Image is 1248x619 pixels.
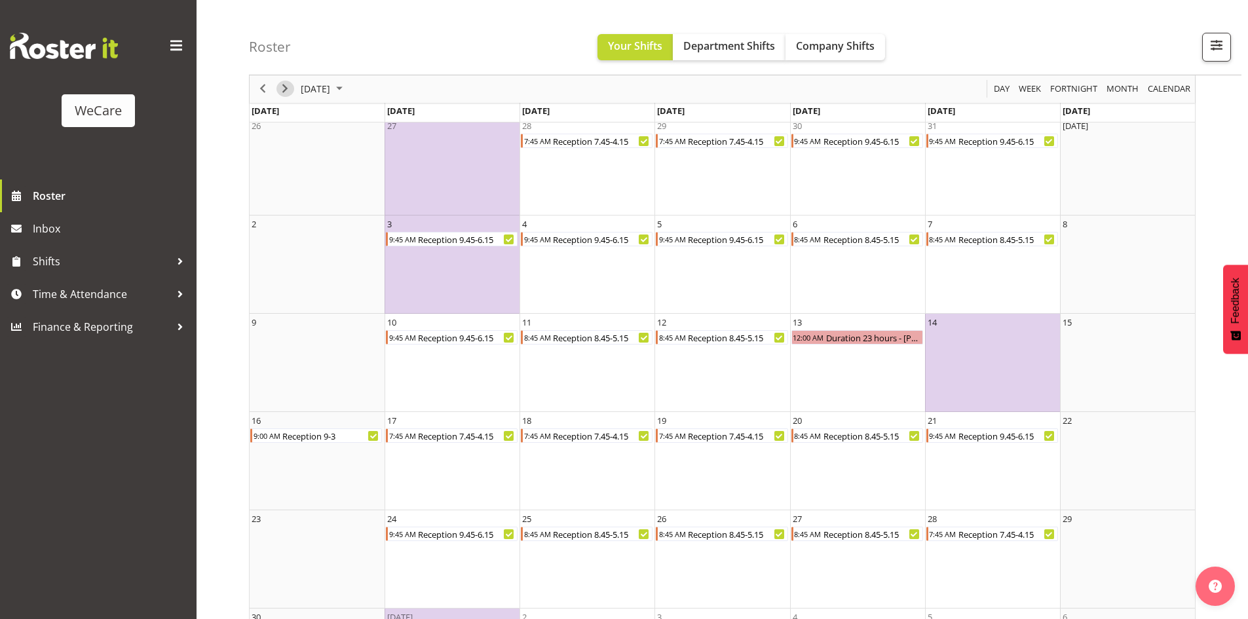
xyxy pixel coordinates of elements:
[658,527,687,540] div: 8:45 AM
[387,414,396,427] div: 17
[790,216,925,314] td: Thursday, November 6, 2025
[522,512,531,525] div: 25
[790,117,925,216] td: Thursday, October 30, 2025
[250,412,385,510] td: Sunday, November 16, 2025
[925,510,1060,609] td: Friday, November 28, 2025
[926,134,1058,148] div: Reception 9.45-6.15 Begin From Friday, October 31, 2025 at 9:45:00 AM GMT+13:00 Ends At Friday, O...
[299,81,349,98] button: October 2025
[522,414,531,427] div: 18
[1209,580,1222,593] img: help-xxl-2.png
[656,527,787,541] div: Reception 8.45-5.15 Begin From Wednesday, November 26, 2025 at 8:45:00 AM GMT+13:00 Ends At Wedne...
[654,412,789,510] td: Wednesday, November 19, 2025
[388,527,417,540] div: 9:45 AM
[520,412,654,510] td: Tuesday, November 18, 2025
[1063,217,1067,231] div: 8
[252,414,261,427] div: 16
[296,75,350,103] div: November 2025
[791,134,923,148] div: Reception 9.45-6.15 Begin From Thursday, October 30, 2025 at 9:45:00 AM GMT+13:00 Ends At Thursda...
[252,217,256,231] div: 2
[250,216,385,314] td: Sunday, November 2, 2025
[654,510,789,609] td: Wednesday, November 26, 2025
[252,429,281,442] div: 9:00 AM
[33,186,190,206] span: Roster
[250,117,385,216] td: Sunday, October 26, 2025
[417,527,517,540] div: Reception 9.45-6.15
[793,134,822,147] div: 9:45 AM
[928,512,937,525] div: 28
[928,105,955,117] span: [DATE]
[822,233,922,246] div: Reception 8.45-5.15
[417,233,517,246] div: Reception 9.45-6.15
[250,428,382,443] div: Reception 9-3 Begin From Sunday, November 16, 2025 at 9:00:00 AM GMT+13:00 Ends At Sunday, Novemb...
[825,331,922,344] div: Duration 23 hours - [PERSON_NAME]
[276,81,294,98] button: Next
[793,217,797,231] div: 6
[657,414,666,427] div: 19
[658,134,687,147] div: 7:45 AM
[552,331,652,344] div: Reception 8.45-5.15
[687,233,787,246] div: Reception 9.45-6.15
[552,134,652,147] div: Reception 7.45-4.15
[385,216,520,314] td: Monday, November 3, 2025
[387,105,415,117] span: [DATE]
[281,429,381,442] div: Reception 9-3
[522,105,550,117] span: [DATE]
[250,510,385,609] td: Sunday, November 23, 2025
[793,512,802,525] div: 27
[523,429,552,442] div: 7:45 AM
[1049,81,1099,98] span: Fortnight
[520,216,654,314] td: Tuesday, November 4, 2025
[1063,119,1088,132] div: [DATE]
[793,119,802,132] div: 30
[657,512,666,525] div: 26
[1017,81,1042,98] span: Week
[656,134,787,148] div: Reception 7.45-4.15 Begin From Wednesday, October 29, 2025 at 7:45:00 AM GMT+13:00 Ends At Wednes...
[387,217,392,231] div: 3
[925,412,1060,510] td: Friday, November 21, 2025
[687,527,787,540] div: Reception 8.45-5.15
[957,134,1057,147] div: Reception 9.45-6.15
[793,105,820,117] span: [DATE]
[925,314,1060,412] td: Friday, November 14, 2025
[791,527,923,541] div: Reception 8.45-5.15 Begin From Thursday, November 27, 2025 at 8:45:00 AM GMT+13:00 Ends At Thursd...
[656,330,787,345] div: Reception 8.45-5.15 Begin From Wednesday, November 12, 2025 at 8:45:00 AM GMT+13:00 Ends At Wedne...
[522,316,531,329] div: 11
[656,428,787,443] div: Reception 7.45-4.15 Begin From Wednesday, November 19, 2025 at 7:45:00 AM GMT+13:00 Ends At Wedne...
[790,510,925,609] td: Thursday, November 27, 2025
[1063,105,1090,117] span: [DATE]
[658,331,687,344] div: 8:45 AM
[33,252,170,271] span: Shifts
[1060,412,1195,510] td: Saturday, November 22, 2025
[657,316,666,329] div: 12
[388,233,417,246] div: 9:45 AM
[992,81,1012,98] button: Timeline Day
[687,134,787,147] div: Reception 7.45-4.15
[608,39,662,53] span: Your Shifts
[791,232,923,246] div: Reception 8.45-5.15 Begin From Thursday, November 6, 2025 at 8:45:00 AM GMT+13:00 Ends At Thursda...
[785,34,885,60] button: Company Shifts
[1105,81,1141,98] button: Timeline Month
[793,527,822,540] div: 8:45 AM
[522,119,531,132] div: 28
[790,314,925,412] td: Thursday, November 13, 2025
[822,429,922,442] div: Reception 8.45-5.15
[1048,81,1100,98] button: Fortnight
[274,75,296,103] div: next period
[417,429,517,442] div: Reception 7.45-4.15
[1060,117,1195,216] td: Saturday, November 1, 2025
[1063,512,1072,525] div: 29
[657,119,666,132] div: 29
[926,527,1058,541] div: Reception 7.45-4.15 Begin From Friday, November 28, 2025 at 7:45:00 AM GMT+13:00 Ends At Friday, ...
[520,117,654,216] td: Tuesday, October 28, 2025
[417,331,517,344] div: Reception 9.45-6.15
[252,512,261,525] div: 23
[552,527,652,540] div: Reception 8.45-5.15
[1060,216,1195,314] td: Saturday, November 8, 2025
[925,216,1060,314] td: Friday, November 7, 2025
[1060,314,1195,412] td: Saturday, November 15, 2025
[521,527,652,541] div: Reception 8.45-5.15 Begin From Tuesday, November 25, 2025 at 8:45:00 AM GMT+13:00 Ends At Tuesday...
[252,105,279,117] span: [DATE]
[252,119,261,132] div: 26
[654,216,789,314] td: Wednesday, November 5, 2025
[597,34,673,60] button: Your Shifts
